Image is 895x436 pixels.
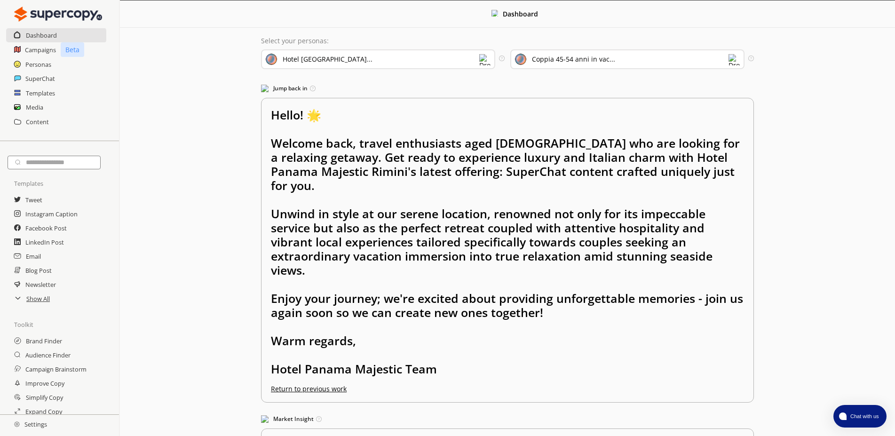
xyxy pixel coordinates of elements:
a: Newsletter [25,277,56,292]
a: Blog Post [25,263,52,277]
h3: Jump back in [261,81,754,95]
h3: Market Insight [261,412,754,426]
img: Tooltip Icon [316,416,322,422]
img: Jump Back In [261,85,269,92]
a: Dashboard [26,28,57,42]
button: atlas-launcher [833,405,887,428]
img: Audience Icon [515,54,526,65]
b: Dashboard [503,9,538,18]
img: Tooltip Icon [499,55,505,61]
a: Simplify Copy [26,390,63,404]
a: LinkedIn Post [25,235,64,249]
a: Expand Copy [25,404,62,419]
a: Tweet [25,193,42,207]
a: Brand Finder [26,334,62,348]
img: Close [14,421,20,427]
a: SuperChat [25,71,55,86]
a: Templates [26,86,55,100]
a: Campaign Brainstorm [25,362,87,376]
a: Audience Finder [25,348,71,362]
a: Show All [26,292,50,306]
img: Tooltip Icon [310,86,316,91]
div: Hotel [GEOGRAPHIC_DATA]... [283,55,372,63]
u: Return to previous work [271,384,347,393]
a: Instagram Caption [25,207,78,221]
p: Beta [61,42,84,57]
div: Coppia 45-54 anni in vac... [532,55,615,63]
img: Tooltip Icon [748,55,754,61]
a: Media [26,100,43,114]
img: Market Insight [261,415,269,423]
a: Improve Copy [25,376,64,390]
a: Personas [25,57,51,71]
a: Content [26,115,49,129]
img: Dropdown Icon [479,54,491,65]
a: Email [26,249,41,263]
a: Facebook Post [25,221,67,235]
p: Select your personas: [261,37,754,45]
h2: Hello! 🌟 Welcome back, travel enthusiasts aged [DEMOGRAPHIC_DATA] who are looking for a relaxing ... [271,108,744,385]
img: Close [14,5,102,24]
img: Close [491,10,498,16]
img: Brand Icon [266,54,277,65]
img: Dropdown Icon [729,54,740,65]
span: Chat with us [847,412,881,420]
a: Campaigns [25,43,56,57]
